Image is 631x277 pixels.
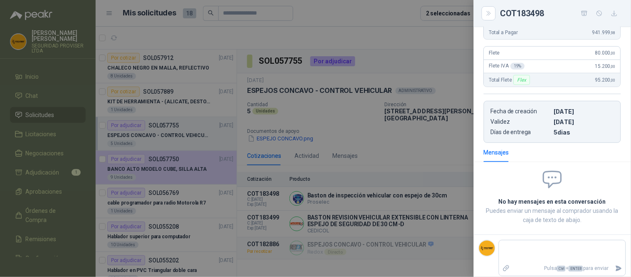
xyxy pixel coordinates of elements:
span: 95.200 [595,77,616,83]
p: Validez [491,118,551,125]
span: 15.200 [595,63,616,69]
img: Company Logo [479,240,495,256]
div: Mensajes [484,148,509,157]
h2: No hay mensajes en esta conversación [484,197,621,206]
span: ,98 [611,30,616,35]
p: Días de entrega [491,129,551,136]
label: Adjuntar archivos [499,261,513,276]
span: 80.000 [595,50,616,56]
span: 941.999 [592,30,616,35]
div: COT183498 [500,7,621,20]
span: ,00 [611,64,616,69]
p: 5 dias [554,129,614,136]
span: ,00 [611,51,616,55]
p: Pulsa + para enviar [513,261,612,276]
button: Close [484,8,494,18]
p: [DATE] [554,118,614,125]
span: Flete IVA [489,63,525,70]
span: Total a Pagar [489,30,518,35]
span: ,00 [611,78,616,82]
span: ENTER [569,266,583,272]
p: Puedes enviar un mensaje al comprador usando la caja de texto de abajo. [484,206,621,225]
span: Total Flete [489,75,532,85]
button: Enviar [612,261,626,276]
div: 19 % [511,63,525,70]
span: Flete [489,50,500,56]
span: Ctrl [557,266,566,272]
p: [DATE] [554,108,614,115]
p: Fecha de creación [491,108,551,115]
div: Flex [514,75,530,85]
